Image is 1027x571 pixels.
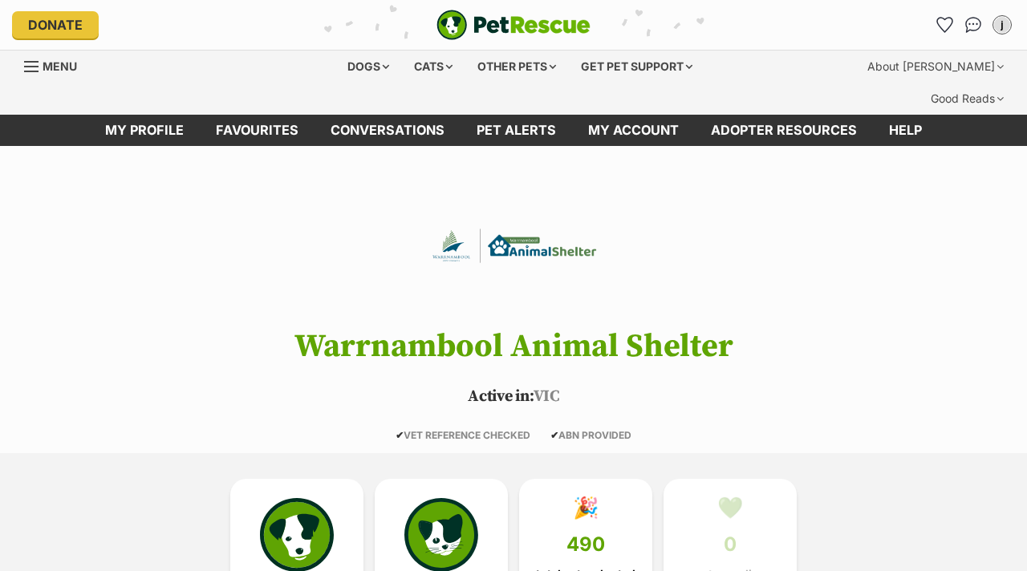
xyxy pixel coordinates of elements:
a: Adopter resources [695,115,873,146]
span: Menu [43,59,77,73]
div: About [PERSON_NAME] [856,51,1015,83]
a: My profile [89,115,200,146]
a: Help [873,115,938,146]
img: chat-41dd97257d64d25036548639549fe6c8038ab92f7586957e7f3b1b290dea8141.svg [965,17,982,33]
img: Warrnambool Animal Shelter [422,178,605,314]
div: Other pets [466,51,567,83]
ul: Account quick links [932,12,1015,38]
div: 💚 [717,496,743,520]
a: Conversations [960,12,986,38]
div: 🎉 [573,496,599,520]
img: logo-e224e6f780fb5917bec1dbf3a21bbac754714ae5b6737aabdf751b685950b380.svg [436,10,591,40]
icon: ✔ [396,429,404,441]
span: ABN PROVIDED [550,429,631,441]
span: 0 [724,533,737,556]
a: Favourites [200,115,315,146]
a: Donate [12,11,99,38]
div: Cats [403,51,464,83]
icon: ✔ [550,429,558,441]
div: Get pet support [570,51,704,83]
a: Favourites [932,12,957,38]
a: My account [572,115,695,146]
span: VET REFERENCE CHECKED [396,429,530,441]
a: conversations [315,115,461,146]
div: j [994,17,1010,33]
div: Dogs [336,51,400,83]
button: My account [989,12,1015,38]
span: Active in: [468,387,533,407]
a: PetRescue [436,10,591,40]
div: Good Reads [919,83,1015,115]
a: Menu [24,51,88,79]
span: 490 [566,533,605,556]
a: Pet alerts [461,115,572,146]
